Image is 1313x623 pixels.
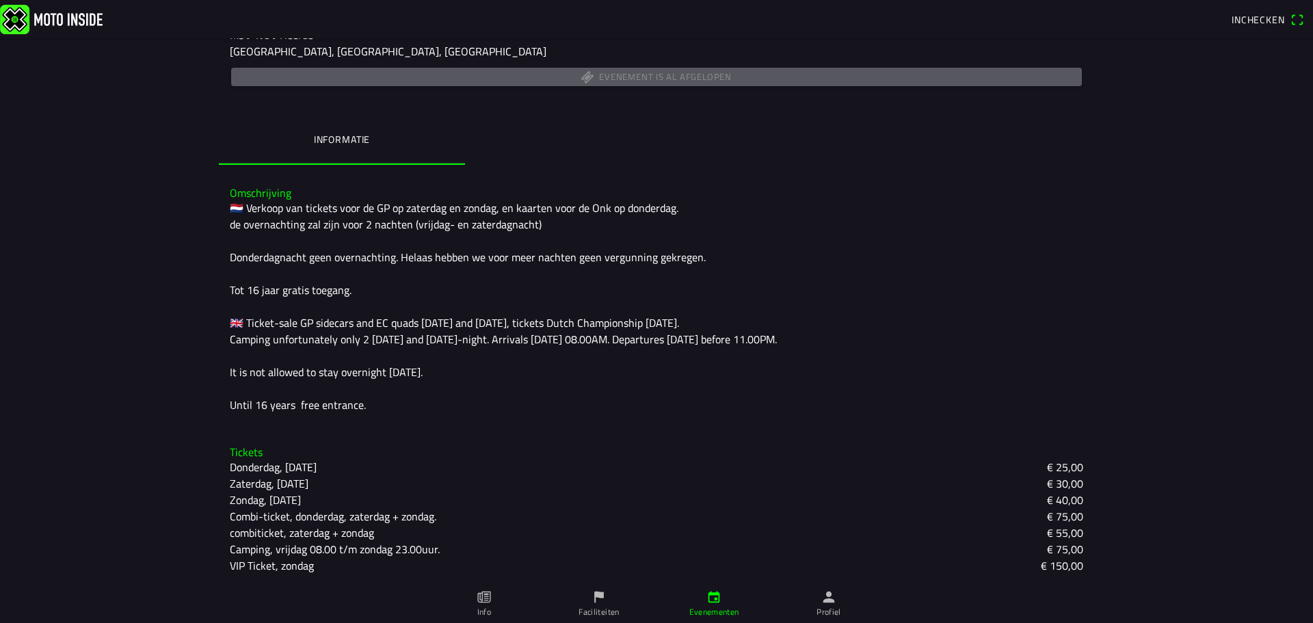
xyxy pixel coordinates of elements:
h3: Tickets [230,446,1083,459]
div: 🇳🇱 Verkoop van tickets voor de GP op zaterdag en zondag, en kaarten voor de Onk op donderdag. de ... [230,200,1083,413]
ion-label: Informatie [314,132,370,147]
ion-text: Zaterdag, [DATE] [230,475,308,492]
ion-text: € 75,00 [1047,508,1083,525]
ion-text: € 25,00 [1047,459,1083,475]
ion-text: combiticket, zaterdag + zondag [230,525,374,541]
ion-label: Profiel [817,606,841,618]
h3: Omschrijving [230,187,1083,200]
ion-icon: person [821,589,836,605]
ion-label: Faciliteiten [579,606,619,618]
ion-icon: paper [477,589,492,605]
span: Inchecken [1232,12,1285,27]
ion-text: [GEOGRAPHIC_DATA], [GEOGRAPHIC_DATA], [GEOGRAPHIC_DATA] [230,43,546,59]
ion-label: Evenementen [689,606,739,618]
ion-text: Zondag, [DATE] [230,492,301,508]
ion-text: € 150,00 [1041,557,1083,574]
a: Incheckenqr scanner [1225,8,1310,31]
ion-text: € 75,00 [1047,541,1083,557]
ion-icon: flag [592,589,607,605]
ion-text: Combi-ticket, donderdag, zaterdag + zondag. [230,508,436,525]
ion-text: € 30,00 [1047,475,1083,492]
ion-label: Info [477,606,491,618]
ion-text: VIP Ticket, zondag [230,557,314,574]
ion-icon: calendar [706,589,721,605]
ion-text: Donderdag, [DATE] [230,459,317,475]
ion-text: € 55,00 [1047,525,1083,541]
ion-text: Camping, vrijdag 08.00 t/m zondag 23.00uur. [230,541,440,557]
ion-text: € 40,00 [1047,492,1083,508]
